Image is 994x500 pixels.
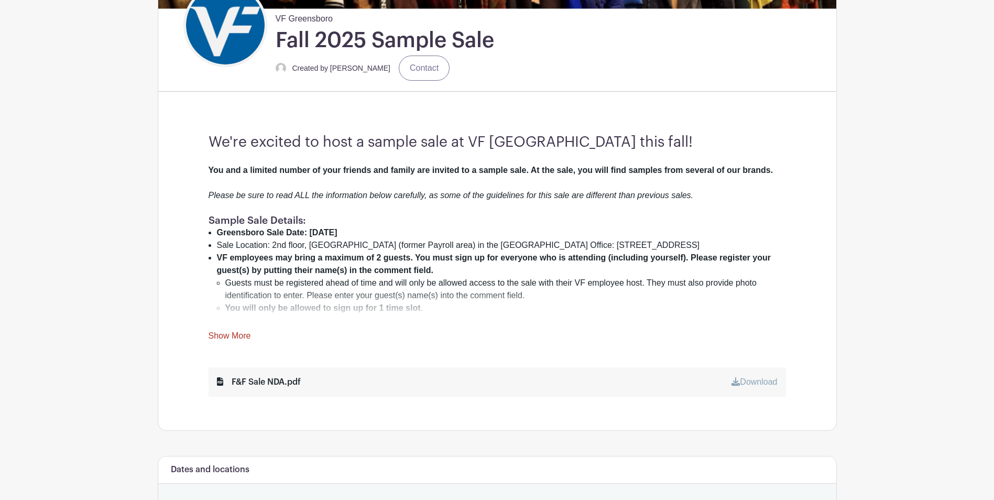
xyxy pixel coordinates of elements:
strong: Greensboro Sale Date: [DATE] [217,228,337,237]
h6: Dates and locations [171,465,249,475]
div: F&F Sale NDA.pdf [217,376,301,388]
strong: You and a limited number of your friends and family are invited to a sample sale. At the sale, yo... [209,166,773,175]
li: Guests must be registered ahead of time and will only be allowed access to the sale with their VF... [225,277,786,302]
small: Created by [PERSON_NAME] [292,64,391,72]
h3: We're excited to host a sample sale at VF [GEOGRAPHIC_DATA] this fall! [209,134,786,151]
strong: VF employees may bring a maximum of 2 guests. You must sign up for everyone who is attending (inc... [217,253,771,275]
a: Show More [209,331,251,344]
strong: EACH GUEST MUST HAVE A SEPARATE RESERVATION [467,316,690,325]
strong: You will only be allowed to sign up for 1 time slot [225,303,421,312]
li: Sale Location: 2nd floor, [GEOGRAPHIC_DATA] (former Payroll area) in the [GEOGRAPHIC_DATA] Office... [217,239,786,252]
img: default-ce2991bfa6775e67f084385cd625a349d9dcbb7a52a09fb2fda1e96e2d18dcdb.png [276,63,286,73]
li: . [225,302,786,314]
a: Download [731,377,777,386]
h1: Sample Sale Details: [209,214,786,226]
li: Guests who are not signed up in PlanHero will not be allowed entry. . You can edit your guests li... [217,314,786,340]
a: Contact [399,56,450,81]
em: Please be sure to read ALL the information below carefully, as some of the guidelines for this sa... [209,191,694,200]
h1: Fall 2025 Sample Sale [276,27,494,53]
span: VF Greensboro [276,8,333,25]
